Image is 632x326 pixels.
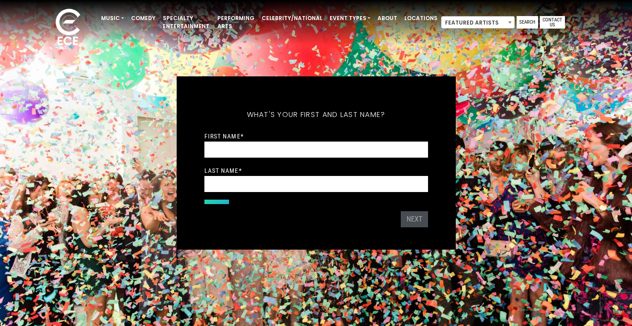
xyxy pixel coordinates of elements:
label: First Name [204,132,244,140]
label: Last Name [204,167,242,175]
a: Music [98,11,127,26]
span: Featured Artists [441,16,515,29]
a: Performing Arts [214,11,258,34]
a: Specialty Entertainment [159,11,214,34]
a: Comedy [127,11,159,26]
a: Search [517,16,538,29]
img: ece_new_logo_whitev2-1.png [46,6,90,50]
a: Celebrity/National [258,11,326,26]
a: Event Types [326,11,374,26]
a: Locations [401,11,441,26]
span: Featured Artists [441,17,514,29]
a: Contact Us [540,16,565,29]
h5: What's your first and last name? [204,99,428,131]
a: About [374,11,401,26]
